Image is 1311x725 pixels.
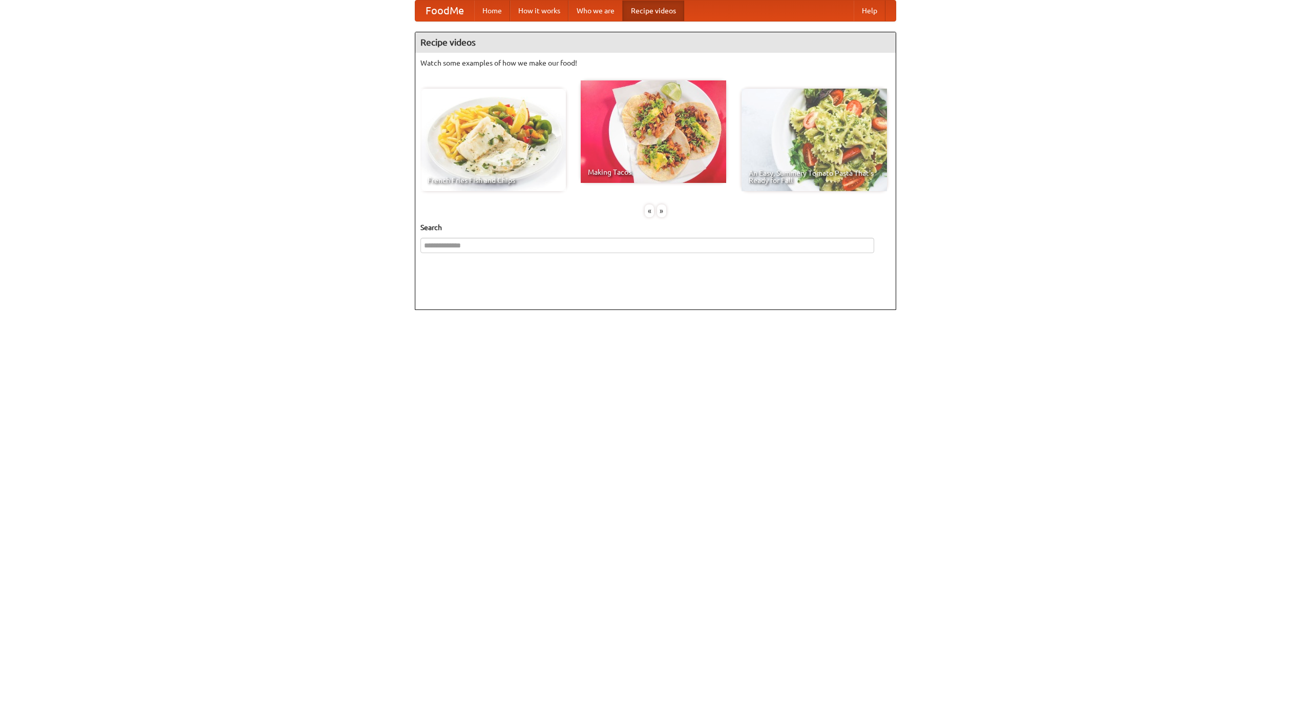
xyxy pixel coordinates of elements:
[623,1,684,21] a: Recipe videos
[645,204,654,217] div: «
[749,170,880,184] span: An Easy, Summery Tomato Pasta That's Ready for Fall
[581,80,726,183] a: Making Tacos
[415,32,896,53] h4: Recipe videos
[474,1,510,21] a: Home
[420,89,566,191] a: French Fries Fish and Chips
[428,177,559,184] span: French Fries Fish and Chips
[420,222,891,233] h5: Search
[854,1,885,21] a: Help
[657,204,666,217] div: »
[420,58,891,68] p: Watch some examples of how we make our food!
[568,1,623,21] a: Who we are
[415,1,474,21] a: FoodMe
[742,89,887,191] a: An Easy, Summery Tomato Pasta That's Ready for Fall
[510,1,568,21] a: How it works
[588,169,719,176] span: Making Tacos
